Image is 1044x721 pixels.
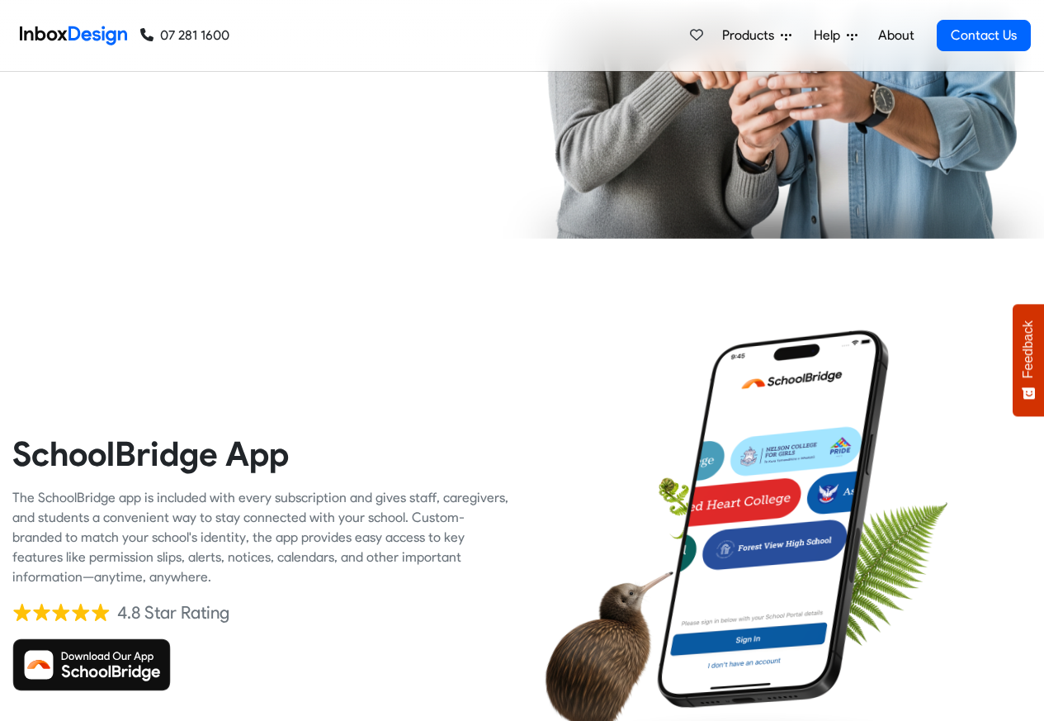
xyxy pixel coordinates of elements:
heading: SchoolBridge App [12,433,510,475]
img: Download SchoolBridge App [12,638,171,691]
button: Feedback - Show survey [1013,304,1044,416]
span: Help [814,26,847,45]
a: Products [716,19,798,52]
img: phone.png [640,329,907,709]
a: Help [807,19,864,52]
span: Feedback [1021,320,1036,378]
a: Contact Us [937,20,1031,51]
span: Products [722,26,781,45]
a: About [873,19,919,52]
div: 4.8 Star Rating [117,600,229,625]
a: 07 281 1600 [140,26,229,45]
div: The SchoolBridge app is included with every subscription and gives staff, caregivers, and student... [12,488,510,587]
